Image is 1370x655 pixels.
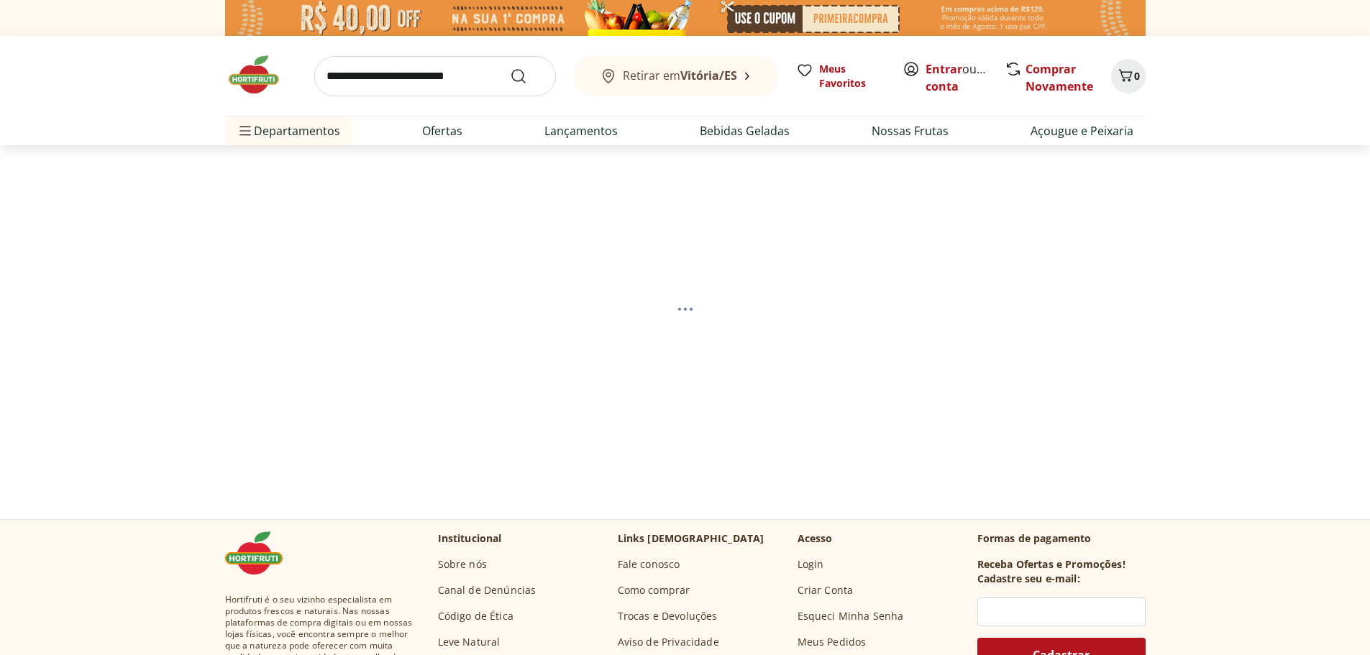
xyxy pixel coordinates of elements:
a: Bebidas Geladas [700,122,790,139]
button: Submit Search [510,68,544,85]
a: Criar conta [926,61,1005,94]
img: Hortifruti [225,531,297,574]
p: Links [DEMOGRAPHIC_DATA] [618,531,764,546]
button: Carrinho [1111,59,1146,93]
img: Hortifruti [225,53,297,96]
span: ou [926,60,990,95]
a: Meus Pedidos [798,635,867,649]
h3: Receba Ofertas e Promoções! [977,557,1125,572]
p: Formas de pagamento [977,531,1146,546]
a: Canal de Denúncias [438,583,536,597]
a: Lançamentos [544,122,618,139]
b: Vitória/ES [680,68,737,83]
a: Como comprar [618,583,690,597]
a: Criar Conta [798,583,854,597]
span: 0 [1134,69,1140,83]
a: Fale conosco [618,557,680,572]
a: Entrar [926,61,962,77]
a: Ofertas [422,122,462,139]
p: Acesso [798,531,833,546]
a: Código de Ética [438,609,513,623]
span: Meus Favoritos [819,62,885,91]
input: search [314,56,556,96]
h3: Cadastre seu e-mail: [977,572,1080,586]
a: Nossas Frutas [872,122,949,139]
a: Meus Favoritos [796,62,885,91]
a: Trocas e Devoluções [618,609,718,623]
button: Menu [237,114,254,148]
a: Esqueci Minha Senha [798,609,904,623]
a: Açougue e Peixaria [1031,122,1133,139]
a: Login [798,557,824,572]
a: Leve Natural [438,635,501,649]
span: Retirar em [623,69,737,82]
span: Departamentos [237,114,340,148]
p: Institucional [438,531,502,546]
a: Comprar Novamente [1026,61,1093,94]
a: Aviso de Privacidade [618,635,719,649]
button: Retirar emVitória/ES [573,56,779,96]
a: Sobre nós [438,557,487,572]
